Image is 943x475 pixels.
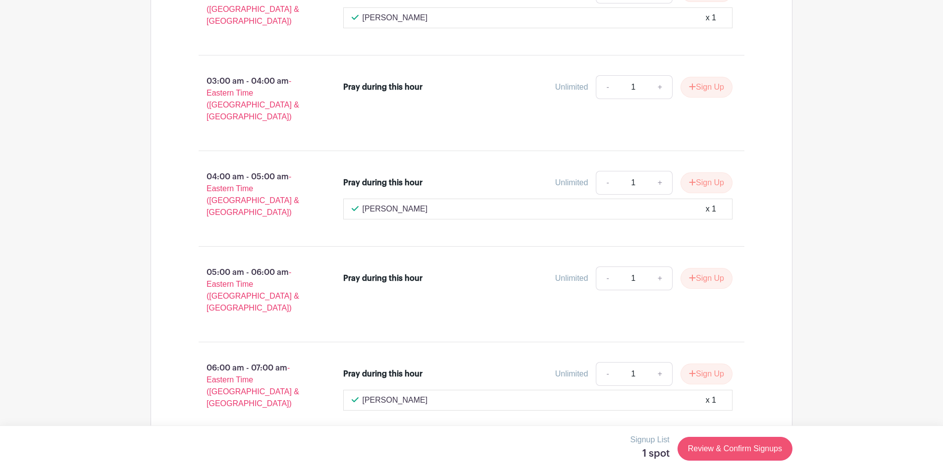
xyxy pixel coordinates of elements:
[630,448,670,460] h5: 1 spot
[183,71,327,127] p: 03:00 am - 04:00 am
[596,362,619,386] a: -
[596,75,619,99] a: -
[343,368,422,380] div: Pray during this hour
[706,203,716,215] div: x 1
[207,268,299,312] span: - Eastern Time ([GEOGRAPHIC_DATA] & [GEOGRAPHIC_DATA])
[207,364,299,408] span: - Eastern Time ([GEOGRAPHIC_DATA] & [GEOGRAPHIC_DATA])
[555,368,588,380] div: Unlimited
[596,266,619,290] a: -
[555,177,588,189] div: Unlimited
[343,81,422,93] div: Pray during this hour
[648,362,673,386] a: +
[343,177,422,189] div: Pray during this hour
[681,268,733,289] button: Sign Up
[363,203,428,215] p: [PERSON_NAME]
[648,75,673,99] a: +
[678,437,792,461] a: Review & Confirm Signups
[555,81,588,93] div: Unlimited
[681,77,733,98] button: Sign Up
[596,171,619,195] a: -
[363,12,428,24] p: [PERSON_NAME]
[706,394,716,406] div: x 1
[648,171,673,195] a: +
[207,77,299,121] span: - Eastern Time ([GEOGRAPHIC_DATA] & [GEOGRAPHIC_DATA])
[648,266,673,290] a: +
[630,434,670,446] p: Signup List
[681,172,733,193] button: Sign Up
[183,358,327,414] p: 06:00 am - 07:00 am
[363,394,428,406] p: [PERSON_NAME]
[555,272,588,284] div: Unlimited
[681,364,733,384] button: Sign Up
[343,272,422,284] div: Pray during this hour
[706,12,716,24] div: x 1
[183,263,327,318] p: 05:00 am - 06:00 am
[183,167,327,222] p: 04:00 am - 05:00 am
[207,172,299,216] span: - Eastern Time ([GEOGRAPHIC_DATA] & [GEOGRAPHIC_DATA])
